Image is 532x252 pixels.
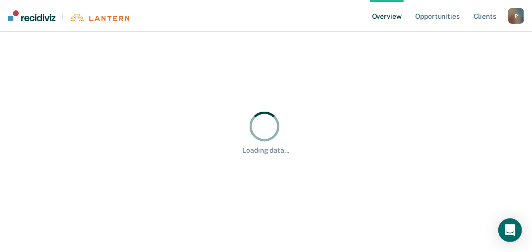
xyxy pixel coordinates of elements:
img: Lantern [69,14,129,21]
img: Recidiviz [8,10,55,21]
button: P [508,8,524,24]
span: | [55,13,69,21]
a: | [8,10,129,21]
div: Loading data... [243,146,290,155]
div: Open Intercom Messenger [498,218,522,242]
